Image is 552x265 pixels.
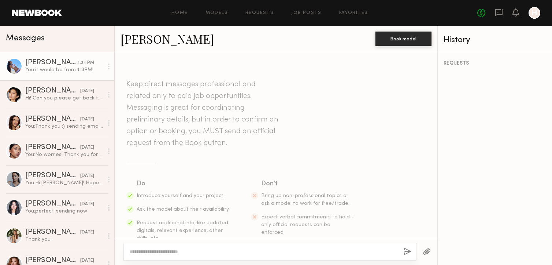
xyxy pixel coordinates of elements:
[25,116,80,123] div: [PERSON_NAME]
[80,229,94,236] div: [DATE]
[6,34,45,43] span: Messages
[261,193,349,206] span: Bring up non-professional topics or ask a model to work for free/trade.
[80,116,94,123] div: [DATE]
[137,179,230,189] div: Do
[121,31,214,47] a: [PERSON_NAME]
[25,123,103,130] div: You: Thank you :) sending email shortly!
[25,172,80,179] div: [PERSON_NAME]
[137,193,225,198] span: Introduce yourself and your project.
[25,200,80,208] div: [PERSON_NAME]
[25,95,103,102] div: Hi! Can you please get back to my email when you have the chance please and thank you 🙏🏻
[25,229,80,236] div: [PERSON_NAME]
[80,201,94,208] div: [DATE]
[25,59,77,66] div: [PERSON_NAME]
[25,66,103,73] div: You: it would be from 1-3PM!
[80,173,94,179] div: [DATE]
[80,257,94,264] div: [DATE]
[25,208,103,215] div: You: perfect! sending now
[80,144,94,151] div: [DATE]
[261,215,354,235] span: Expect verbal commitments to hold - only official requests can be enforced.
[375,35,431,41] a: Book model
[137,221,228,241] span: Request additional info, like updated digitals, relevant experience, other skills, etc.
[339,11,368,15] a: Favorites
[25,257,80,264] div: [PERSON_NAME]
[126,79,280,149] header: Keep direct messages professional and related only to paid job opportunities. Messaging is great ...
[529,7,540,19] a: H
[291,11,322,15] a: Job Posts
[245,11,274,15] a: Requests
[205,11,228,15] a: Models
[25,179,103,186] div: You: Hi [PERSON_NAME]! Hope you're doing well. I have a need for a size S model for an apparel e-...
[261,179,355,189] div: Don’t
[25,87,80,95] div: [PERSON_NAME]
[80,88,94,95] div: [DATE]
[25,236,103,243] div: Thank you!
[375,32,431,46] button: Book model
[77,59,94,66] div: 4:34 PM
[444,36,546,44] div: History
[137,207,230,212] span: Ask the model about their availability.
[25,144,80,151] div: [PERSON_NAME]
[25,151,103,158] div: You: No worries! Thank you for getting back to me :)
[171,11,188,15] a: Home
[444,61,546,66] div: REQUESTS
